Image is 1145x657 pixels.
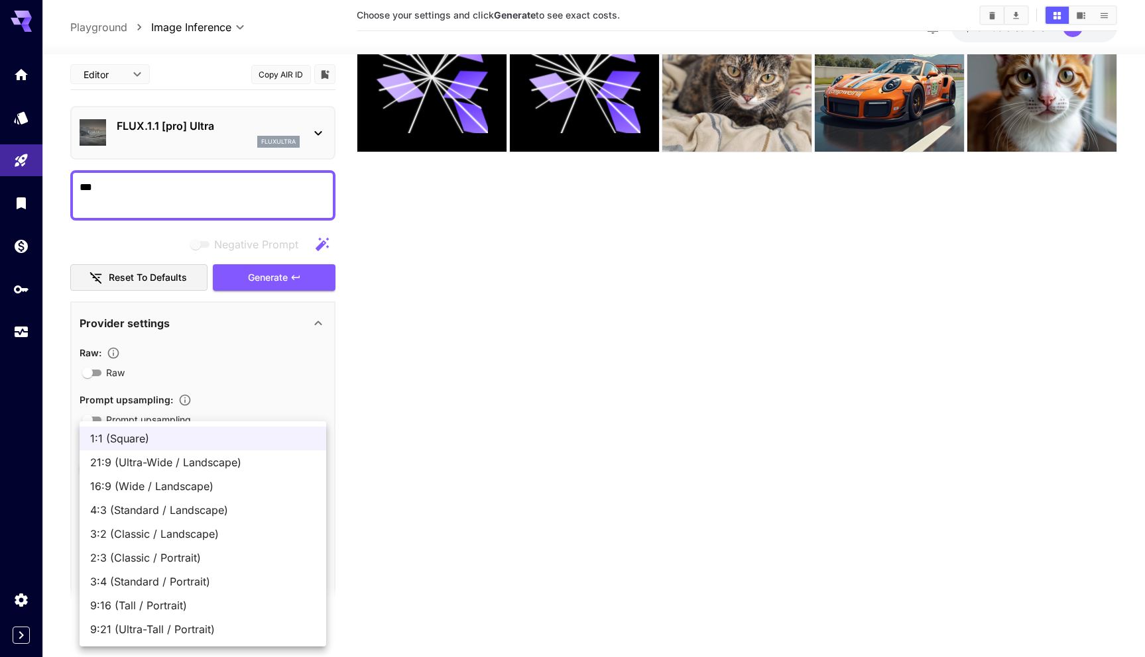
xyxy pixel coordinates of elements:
span: 3:4 (Standard / Portrait) [90,574,316,589]
span: 21:9 (Ultra-Wide / Landscape) [90,454,316,470]
span: 3:2 (Classic / Landscape) [90,526,316,542]
span: 2:3 (Classic / Portrait) [90,550,316,566]
span: 1:1 (Square) [90,430,316,446]
span: 4:3 (Standard / Landscape) [90,502,316,518]
span: 16:9 (Wide / Landscape) [90,478,316,494]
span: 9:16 (Tall / Portrait) [90,597,316,613]
span: 9:21 (Ultra-Tall / Portrait) [90,621,316,637]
